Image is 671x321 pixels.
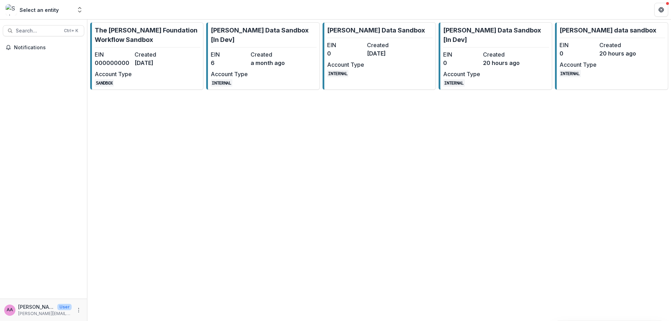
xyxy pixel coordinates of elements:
dd: [DATE] [367,49,404,58]
a: [PERSON_NAME] Data Sandbox [In Dev]EIN6Createda month agoAccount TypeINTERNAL [206,22,319,90]
dd: [DATE] [135,59,172,67]
p: User [57,304,72,310]
img: Select an entity [6,4,17,15]
div: Select an entity [20,6,59,14]
dt: Created [135,50,172,59]
a: [PERSON_NAME] Data Sandbox [In Dev]EIN0Created20 hours agoAccount TypeINTERNAL [439,22,552,90]
code: INTERNAL [211,79,232,87]
dd: 0 [560,49,597,58]
p: [PERSON_NAME] data sandbox [560,25,656,35]
p: The [PERSON_NAME] Foundation Workflow Sandbox [95,25,200,44]
code: INTERNAL [327,70,349,77]
span: Notifications [14,45,81,51]
span: Search... [16,28,60,34]
dd: 6 [211,59,248,67]
a: [PERSON_NAME] data sandboxEIN0Created20 hours agoAccount TypeINTERNAL [555,22,668,90]
dt: Account Type [211,70,248,78]
dt: Created [367,41,404,49]
button: More [74,306,83,314]
dt: Created [251,50,288,59]
dt: EIN [211,50,248,59]
button: Get Help [654,3,668,17]
dd: 20 hours ago [483,59,520,67]
dt: EIN [560,41,597,49]
button: Search... [3,25,84,36]
p: [PERSON_NAME] Data Sandbox [327,25,425,35]
a: [PERSON_NAME] Data SandboxEIN0Created[DATE]Account TypeINTERNAL [323,22,436,90]
code: INTERNAL [560,70,581,77]
dd: 0 [327,49,364,58]
dd: a month ago [251,59,288,67]
p: [PERSON_NAME] Data Sandbox [In Dev] [443,25,549,44]
dt: EIN [443,50,480,59]
dt: Created [483,50,520,59]
p: [PERSON_NAME] Data Sandbox [In Dev] [211,25,316,44]
button: Open entity switcher [75,3,85,17]
dt: EIN [327,41,364,49]
a: The [PERSON_NAME] Foundation Workflow SandboxEIN000000000Created[DATE]Account TypeSANDBOX [90,22,203,90]
div: Annie Axe [7,308,13,312]
dt: Account Type [443,70,480,78]
dt: Account Type [560,60,597,69]
dd: 0 [443,59,480,67]
dt: Account Type [95,70,132,78]
button: Notifications [3,42,84,53]
dd: 000000000 [95,59,132,67]
code: INTERNAL [443,79,465,87]
dt: EIN [95,50,132,59]
div: Ctrl + K [63,27,80,35]
dd: 20 hours ago [599,49,636,58]
dt: Created [599,41,636,49]
code: SANDBOX [95,79,114,87]
p: [PERSON_NAME][EMAIL_ADDRESS][DOMAIN_NAME] [18,311,72,317]
p: [PERSON_NAME] [18,303,55,311]
dt: Account Type [327,60,364,69]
